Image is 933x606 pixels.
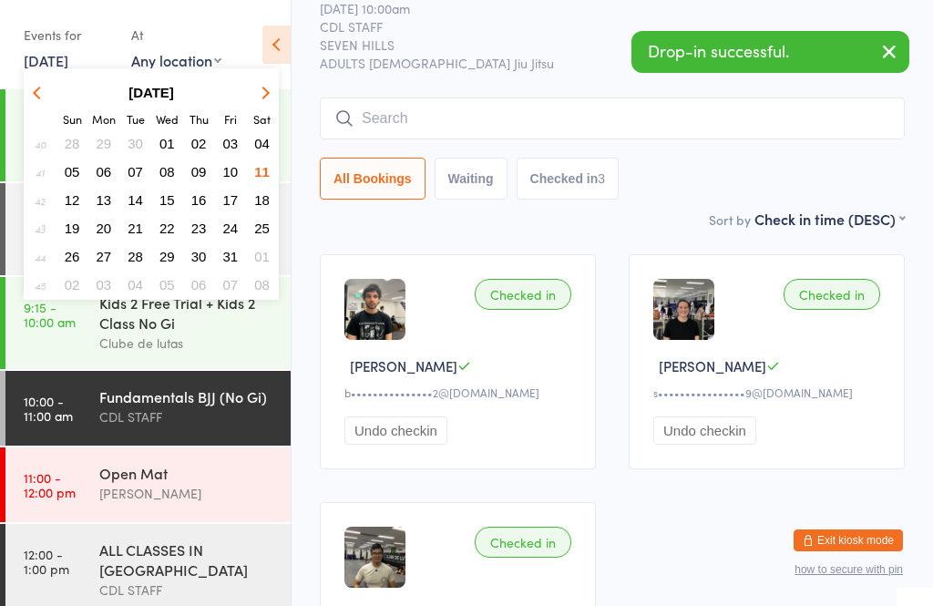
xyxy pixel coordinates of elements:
button: 31 [217,244,245,269]
div: 3 [598,171,605,186]
div: Checked in [784,279,880,310]
button: 06 [90,159,118,184]
span: 28 [128,249,143,264]
time: 11:00 - 12:00 pm [24,470,76,499]
button: 07 [217,272,245,297]
span: 07 [223,277,239,293]
button: 06 [185,272,213,297]
a: 8:30 -9:15 amKids 1 Free Trial + Kids 1 Class No GiClube de lutas [5,89,291,181]
div: Checked in [475,279,571,310]
em: 45 [35,278,46,293]
div: Kids 2 Free Trial + Kids 2 Class No Gi [99,293,275,333]
div: Checked in [475,527,571,558]
small: Thursday [190,111,209,127]
span: 04 [254,136,270,151]
span: 29 [97,136,112,151]
button: 11 [248,159,276,184]
div: Open Mat [99,463,275,483]
span: CDL STAFF [320,17,877,36]
div: CDL STAFF [99,406,275,427]
button: how to secure with pin [795,563,903,576]
span: 06 [191,277,207,293]
div: At [131,20,221,50]
span: 19 [65,221,80,236]
div: Events for [24,20,113,50]
button: Exit kiosk mode [794,529,903,551]
span: 29 [159,249,175,264]
span: 16 [191,192,207,208]
span: 04 [128,277,143,293]
input: Search [320,98,905,139]
button: 15 [153,188,181,212]
button: 03 [217,131,245,156]
button: 05 [58,159,87,184]
time: 9:15 - 10:00 am [24,300,76,329]
span: 22 [159,221,175,236]
em: 41 [36,165,45,180]
strong: [DATE] [128,85,174,100]
span: ADULTS [DEMOGRAPHIC_DATA] Jiu Jitsu [320,54,905,72]
div: ALL CLASSES IN [GEOGRAPHIC_DATA] [99,539,275,580]
button: 29 [90,131,118,156]
button: Checked in3 [517,158,620,200]
span: SEVEN HILLS [320,36,877,54]
span: 08 [159,164,175,180]
time: 12:00 - 1:00 pm [24,547,69,576]
small: Saturday [253,111,271,127]
button: 08 [248,272,276,297]
span: 21 [128,221,143,236]
div: b•••••••••••••••2@[DOMAIN_NAME] [344,385,577,400]
div: Check in time (DESC) [754,209,905,229]
button: Waiting [435,158,508,200]
button: All Bookings [320,158,425,200]
button: 27 [90,244,118,269]
span: 03 [223,136,239,151]
button: 07 [121,159,149,184]
button: 13 [90,188,118,212]
button: 09 [185,159,213,184]
button: 24 [217,216,245,241]
img: image1705646091.png [653,279,714,340]
button: 14 [121,188,149,212]
div: Any location [131,50,221,70]
span: 31 [223,249,239,264]
button: 18 [248,188,276,212]
span: 27 [97,249,112,264]
span: 05 [159,277,175,293]
button: 28 [58,131,87,156]
span: 03 [97,277,112,293]
button: 04 [248,131,276,156]
button: 23 [185,216,213,241]
em: 44 [35,250,46,264]
button: 19 [58,216,87,241]
span: 07 [128,164,143,180]
small: Friday [224,111,237,127]
button: 08 [153,159,181,184]
span: 10 [223,164,239,180]
span: 17 [223,192,239,208]
button: 10 [217,159,245,184]
a: 10:00 -11:00 amFundamentals BJJ (No Gi)CDL STAFF [5,371,291,446]
span: 06 [97,164,112,180]
button: 04 [121,272,149,297]
span: 11 [254,164,270,180]
span: 20 [97,221,112,236]
img: image1745309691.png [344,279,405,340]
button: 16 [185,188,213,212]
div: Drop-in successful. [631,31,909,73]
button: 30 [121,131,149,156]
a: 9:15 -10:00 amKids 2 Free Trial + Kids 2 Class No GiClube de lutas [5,277,291,369]
span: 12 [65,192,80,208]
div: s••••••••••••••••9@[DOMAIN_NAME] [653,385,886,400]
a: [DATE] [24,50,68,70]
div: Clube de lutas [99,333,275,354]
button: 03 [90,272,118,297]
a: 9:00 -10:00 amJudo for BJJ - All Levels (Gi)CDL STAFF [5,183,291,275]
small: Monday [92,111,116,127]
span: 18 [254,192,270,208]
span: 23 [191,221,207,236]
div: Fundamentals BJJ (No Gi) [99,386,275,406]
span: 09 [191,164,207,180]
button: 20 [90,216,118,241]
time: 10:00 - 11:00 am [24,394,73,423]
